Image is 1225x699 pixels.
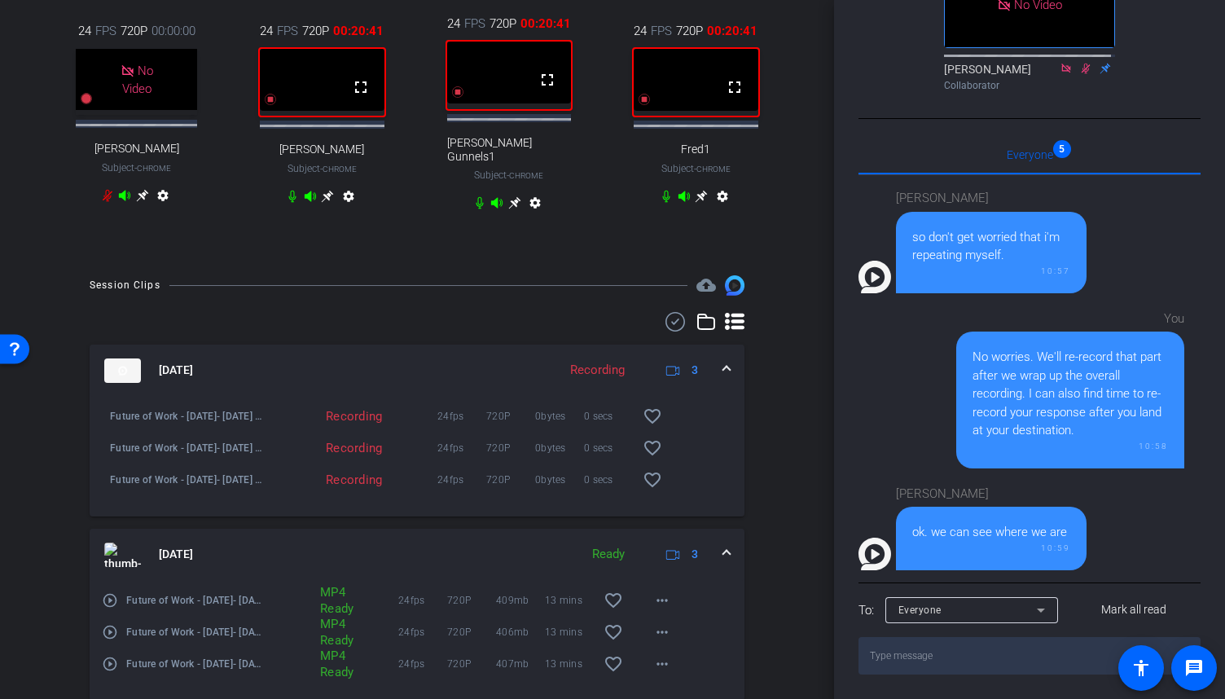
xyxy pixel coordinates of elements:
mat-icon: more_horiz [652,591,672,610]
span: 00:20:41 [520,15,571,33]
button: Mark all read [1068,596,1201,625]
span: FPS [95,22,116,40]
span: 13 mins [545,656,594,672]
span: 406mb [496,624,545,640]
span: 3 [692,546,698,563]
span: Everyone [898,604,942,616]
mat-icon: favorite_border [643,407,662,426]
div: MP4 Ready [312,648,352,680]
span: Destinations for your clips [696,275,716,295]
mat-icon: settings [713,190,732,209]
div: 10:59 [912,542,1070,554]
mat-icon: favorite_border [643,438,662,458]
span: Future of Work - [DATE]- [DATE] ET-[PERSON_NAME] Gunnels1-2025-08-27-10-47-17-349-3 [110,472,266,488]
span: - [694,163,696,174]
span: 720P [447,624,496,640]
span: Subject [102,160,171,175]
span: 00:20:41 [333,22,384,40]
span: - [320,163,323,174]
span: Future of Work - [DATE]- [DATE] ET-Fred1-2025-08-27-10-47-17-349-4 [110,408,266,424]
div: Recording [266,440,390,456]
span: FPS [464,15,485,33]
div: ok. we can see where we are [912,523,1070,542]
span: Future of Work - [DATE]- [DATE] ET-[PERSON_NAME]-2025-08-27-10-47-17-349-2 [110,440,266,456]
span: 720P [447,656,496,672]
span: Future of Work - [DATE]- [DATE] ET-[PERSON_NAME] Gunnels1-2025-08-27-10-33-26-739-3 [126,624,266,640]
span: Mark all read [1101,601,1166,618]
div: Ready [584,545,633,564]
span: 00:20:41 [707,22,757,40]
mat-icon: play_circle_outline [102,592,118,609]
span: [DATE] [159,362,193,379]
span: 0 secs [584,472,633,488]
div: 10:58 [973,440,1168,452]
span: [PERSON_NAME] Gunnels1 [447,136,572,164]
span: 409mb [496,592,545,609]
div: [PERSON_NAME] [944,61,1115,93]
span: 720P [486,472,535,488]
mat-icon: fullscreen [725,77,744,97]
span: 24 [634,22,647,40]
span: No Video [122,63,153,96]
span: [DATE] [159,546,193,563]
div: You [956,310,1184,328]
span: 24fps [398,656,447,672]
span: 13 mins [545,624,594,640]
span: Subject [474,168,543,182]
span: 720P [447,592,496,609]
mat-icon: play_circle_outline [102,624,118,640]
span: 24fps [437,408,486,424]
mat-icon: message [1184,658,1204,678]
mat-icon: play_circle_outline [102,656,118,672]
div: MP4 Ready [312,616,352,648]
mat-icon: favorite_border [604,591,623,610]
mat-icon: more_horiz [652,622,672,642]
span: 24 [78,22,91,40]
span: 407mb [496,656,545,672]
img: Profile [858,538,891,570]
span: Chrome [137,164,171,173]
span: 720P [490,15,516,33]
span: 720P [486,408,535,424]
img: thumb-nail [104,358,141,383]
div: Collaborator [944,78,1115,93]
mat-icon: fullscreen [351,77,371,97]
span: 0bytes [535,408,584,424]
div: Recording [266,472,390,488]
mat-icon: favorite_border [604,654,623,674]
img: Profile [858,261,891,293]
div: Recording [266,408,390,424]
span: 720P [121,22,147,40]
div: To: [858,601,874,620]
div: [PERSON_NAME] [896,485,1087,503]
mat-icon: fullscreen [538,70,557,90]
span: 720P [486,440,535,456]
span: [PERSON_NAME] [94,142,179,156]
mat-icon: favorite_border [604,622,623,642]
div: [PERSON_NAME] [896,189,1087,208]
span: 00:00:00 [151,22,195,40]
mat-icon: more_horiz [652,654,672,674]
mat-icon: settings [153,189,173,209]
span: - [134,162,137,174]
mat-expansion-panel-header: thumb-nail[DATE]Recording3 [90,345,744,397]
span: Future of Work - [DATE]- [DATE] ET-[PERSON_NAME]-2025-08-27-10-33-26-739-2 [126,656,266,672]
span: FPS [651,22,672,40]
span: Subject [288,161,357,176]
div: thumb-nail[DATE]Recording3 [90,397,744,517]
mat-icon: settings [525,196,545,216]
mat-expansion-panel-header: thumb-nail[DATE]Ready3 [90,529,744,581]
span: 720P [676,22,703,40]
span: Future of Work - [DATE]- [DATE] ET-Fred1-2025-08-27-10-33-26-739-4 [126,592,266,609]
mat-icon: cloud_upload [696,275,716,295]
div: so don't get worried that i'm repeating myself. [912,228,1070,265]
div: No worries. We'll re-record that part after we wrap up the overall recording. I can also find tim... [973,348,1168,440]
div: MP4 Ready [312,584,352,617]
span: Chrome [323,165,357,174]
div: Session Clips [90,277,160,293]
div: 10:57 [912,265,1070,277]
img: thumb-nail [104,543,141,567]
span: 0bytes [535,440,584,456]
span: Subject [661,161,731,176]
span: FPS [277,22,298,40]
